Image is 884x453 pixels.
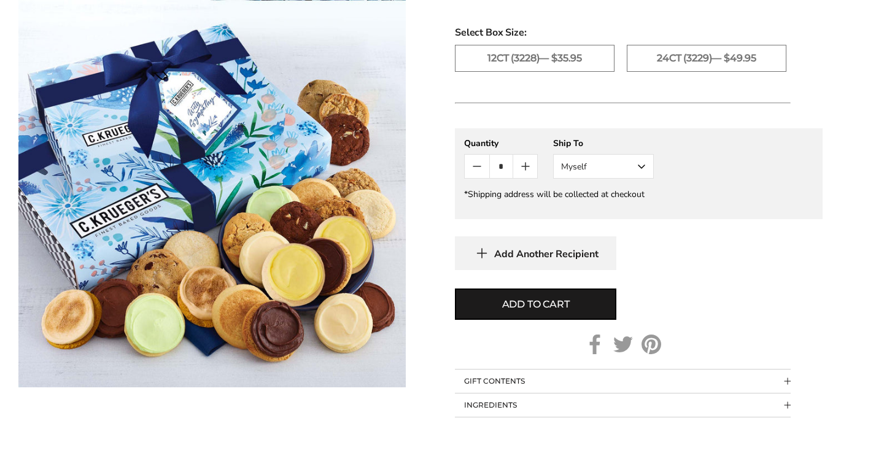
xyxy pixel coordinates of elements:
button: Count plus [513,155,537,178]
button: Count minus [465,155,489,178]
button: Collapsible block button [455,393,791,417]
span: Add to cart [502,297,570,312]
a: Twitter [613,335,633,354]
button: Add to cart [455,288,616,320]
span: Add Another Recipient [494,248,599,260]
label: 24ct (3229)— $49.95 [627,45,786,72]
div: Ship To [553,137,654,149]
button: Add Another Recipient [455,236,616,270]
div: *Shipping address will be collected at checkout [464,188,813,200]
div: Quantity [464,137,538,149]
a: Pinterest [642,335,661,354]
a: Facebook [585,335,605,354]
label: 12ct (3228)— $35.95 [455,45,615,72]
gfm-form: New recipient [455,128,823,219]
button: Myself [553,154,654,179]
input: Quantity [489,155,513,178]
button: Collapsible block button [455,370,791,393]
span: Select Box Size: [455,25,823,40]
